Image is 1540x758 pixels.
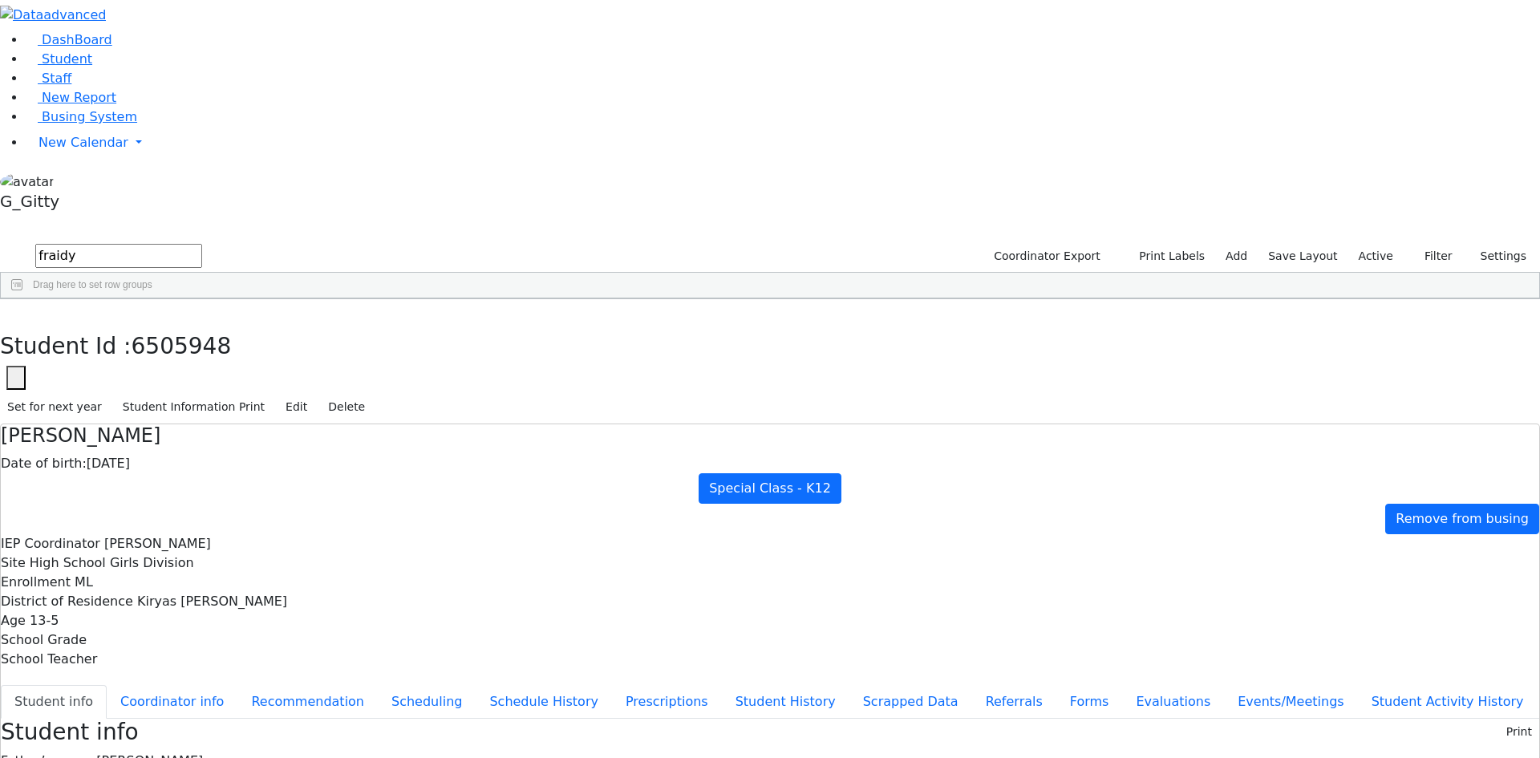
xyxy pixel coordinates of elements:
[33,279,152,290] span: Drag here to set row groups
[1,719,139,746] h3: Student info
[1056,685,1123,719] button: Forms
[1385,504,1539,534] a: Remove from busing
[42,109,137,124] span: Busing System
[1358,685,1538,719] button: Student Activity History
[1404,244,1460,269] button: Filter
[132,333,232,359] span: 6505948
[321,395,372,420] button: Delete
[1,454,1539,473] div: [DATE]
[1,630,87,650] label: School Grade
[42,71,71,86] span: Staff
[26,127,1540,159] a: New Calendar
[1261,244,1344,269] button: Save Layout
[42,51,92,67] span: Student
[699,473,841,504] a: Special Class - K12
[1499,719,1539,744] button: Print
[278,395,314,420] button: Edit
[137,594,287,609] span: Kiryas [PERSON_NAME]
[42,32,112,47] span: DashBoard
[378,685,476,719] button: Scheduling
[237,685,378,719] button: Recommendation
[1224,685,1357,719] button: Events/Meetings
[26,71,71,86] a: Staff
[42,90,116,105] span: New Report
[1,424,1539,448] h4: [PERSON_NAME]
[1352,244,1400,269] label: Active
[849,685,972,719] button: Scrapped Data
[722,685,849,719] button: Student History
[1122,685,1224,719] button: Evaluations
[612,685,722,719] button: Prescriptions
[1396,511,1529,526] span: Remove from busing
[1,553,26,573] label: Site
[30,555,194,570] span: High School Girls Division
[104,536,211,551] span: [PERSON_NAME]
[1,573,71,592] label: Enrollment
[38,135,128,150] span: New Calendar
[26,32,112,47] a: DashBoard
[972,685,1056,719] button: Referrals
[1,611,26,630] label: Age
[983,244,1108,269] button: Coordinator Export
[107,685,237,719] button: Coordinator info
[476,685,612,719] button: Schedule History
[1460,244,1534,269] button: Settings
[1,592,133,611] label: District of Residence
[26,109,137,124] a: Busing System
[1,454,87,473] label: Date of birth:
[30,613,59,628] span: 13-5
[1,685,107,719] button: Student info
[1218,244,1254,269] a: Add
[1,534,100,553] label: IEP Coordinator
[26,51,92,67] a: Student
[115,395,272,420] button: Student Information Print
[35,244,202,268] input: Search
[26,90,116,105] a: New Report
[75,574,93,590] span: ML
[1121,244,1212,269] button: Print Labels
[1,650,97,669] label: School Teacher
